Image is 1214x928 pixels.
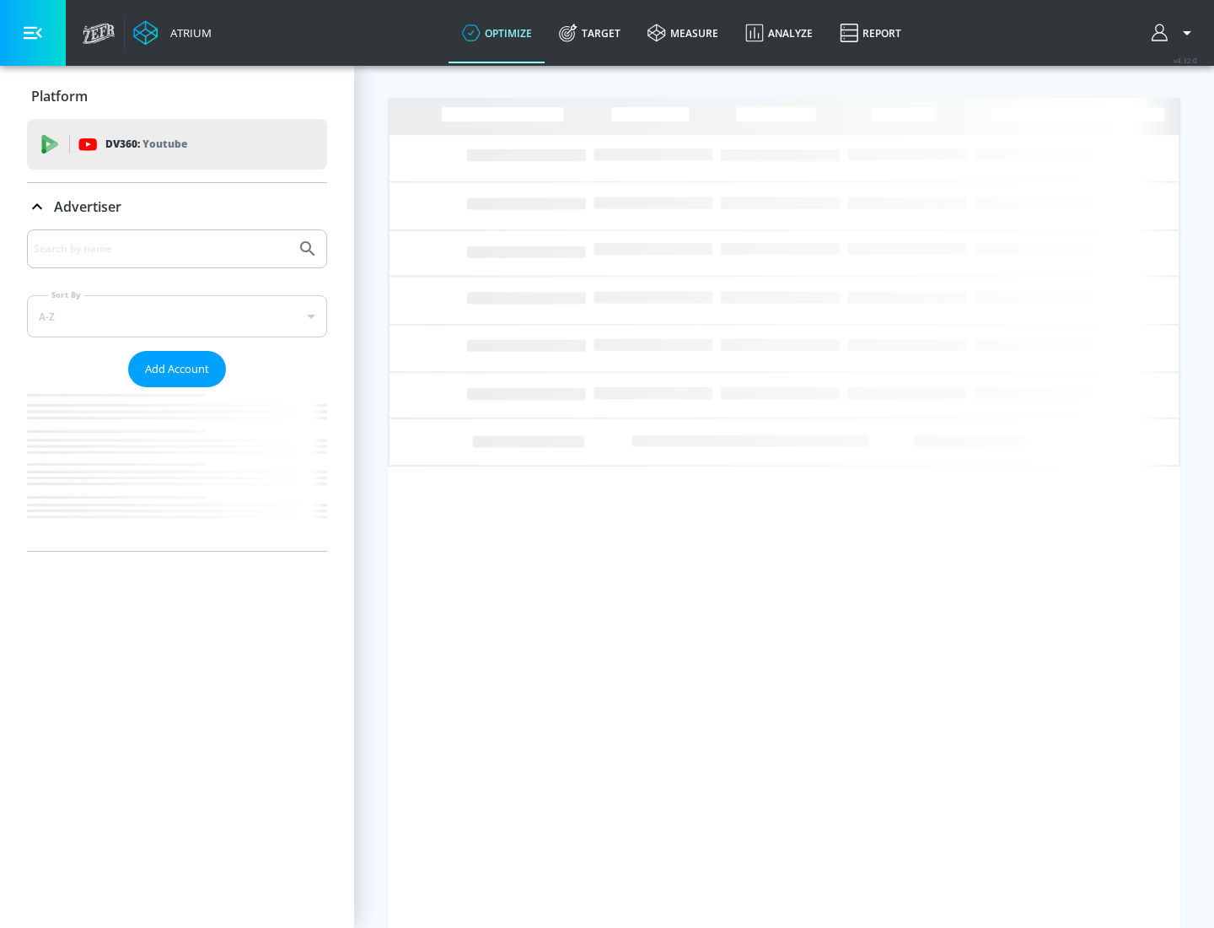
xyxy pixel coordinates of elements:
a: Atrium [133,20,212,46]
nav: list of Advertiser [27,387,327,551]
span: Add Account [145,359,209,379]
div: Platform [27,73,327,120]
label: Sort By [48,289,84,300]
span: v 4.32.0 [1174,56,1197,65]
div: Advertiser [27,229,327,551]
input: Search by name [34,238,289,260]
div: DV360: Youtube [27,119,327,170]
p: Platform [31,87,88,105]
button: Add Account [128,351,226,387]
a: Report [826,3,915,63]
p: Advertiser [54,197,121,216]
p: DV360: [105,135,187,154]
div: A-Z [27,295,327,337]
a: measure [634,3,732,63]
a: Target [545,3,634,63]
a: optimize [449,3,545,63]
div: Atrium [164,25,212,40]
p: Youtube [142,135,187,153]
a: Analyze [732,3,826,63]
div: Advertiser [27,183,327,230]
